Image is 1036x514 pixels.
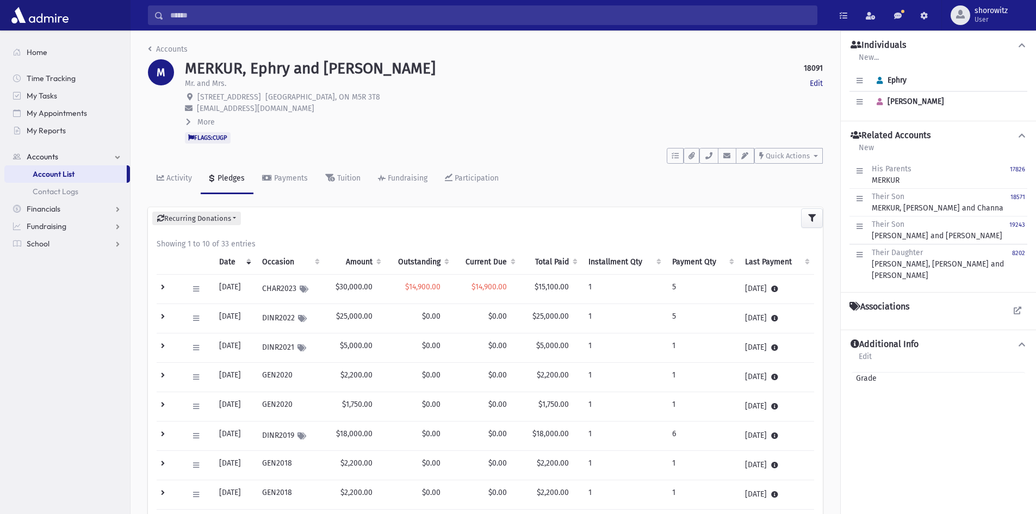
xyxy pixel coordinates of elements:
[185,78,226,89] p: Mr. and Mrs.
[975,7,1008,15] span: shorowitz
[324,250,386,275] th: Amount: activate to sort column ascending
[810,78,823,89] a: Edit
[537,370,569,380] span: $2,200.00
[422,459,441,468] span: $0.00
[9,4,71,26] img: AdmirePro
[256,304,324,333] td: DINR2022
[27,204,60,214] span: Financials
[197,104,314,113] span: [EMAIL_ADDRESS][DOMAIN_NAME]
[739,275,815,304] td: [DATE]
[454,250,520,275] th: Current Due: activate to sort column ascending
[386,174,427,183] div: Fundraising
[27,47,47,57] span: Home
[436,164,507,194] a: Participation
[197,117,215,127] span: More
[488,459,507,468] span: $0.00
[872,247,1012,281] div: [PERSON_NAME], [PERSON_NAME] and [PERSON_NAME]
[27,73,76,83] span: Time Tracking
[666,250,739,275] th: Payment Qty: activate to sort column ascending
[666,363,739,392] td: 1
[739,451,815,480] td: [DATE]
[488,429,507,438] span: $0.00
[849,301,909,312] h4: Associations
[582,422,666,451] td: 1
[152,212,241,226] button: Recurring Donations
[201,164,253,194] a: Pledges
[157,238,814,250] div: Showing 1 to 10 of 33 entries
[256,363,324,392] td: GEN2020
[1012,247,1025,281] a: 8202
[27,239,49,249] span: School
[213,451,255,480] td: [DATE]
[1010,166,1025,173] small: 17826
[520,250,582,275] th: Total Paid: activate to sort column ascending
[872,164,911,174] span: His Parents
[849,339,1027,350] button: Additional Info
[488,312,507,321] span: $0.00
[849,40,1027,51] button: Individuals
[582,451,666,480] td: 1
[532,312,569,321] span: $25,000.00
[754,148,823,164] button: Quick Actions
[386,250,453,275] th: Outstanding: activate to sort column ascending
[488,488,507,497] span: $0.00
[872,248,923,257] span: Their Daughter
[1009,219,1025,241] a: 19243
[666,480,739,510] td: 1
[488,370,507,380] span: $0.00
[335,174,361,183] div: Tuition
[213,480,255,510] td: [DATE]
[739,250,815,275] th: Last Payment: activate to sort column ascending
[739,392,815,422] td: [DATE]
[858,141,874,161] a: New
[256,422,324,451] td: DINR2019
[4,87,130,104] a: My Tasks
[872,97,944,106] span: [PERSON_NAME]
[213,392,255,422] td: [DATE]
[582,250,666,275] th: Installment Qty: activate to sort column ascending
[164,5,817,25] input: Search
[213,422,255,451] td: [DATE]
[488,400,507,409] span: $0.00
[215,174,245,183] div: Pledges
[851,130,930,141] h4: Related Accounts
[872,220,904,229] span: Their Son
[324,275,386,304] td: $30,000.00
[148,44,188,59] nav: breadcrumb
[324,333,386,363] td: $5,000.00
[804,63,823,74] strong: 18091
[324,304,386,333] td: $25,000.00
[256,250,324,275] th: Occasion : activate to sort column ascending
[422,341,441,350] span: $0.00
[488,341,507,350] span: $0.00
[324,480,386,510] td: $2,200.00
[849,130,1027,141] button: Related Accounts
[452,174,499,183] div: Participation
[4,122,130,139] a: My Reports
[4,218,130,235] a: Fundraising
[422,400,441,409] span: $0.00
[851,339,919,350] h4: Additional Info
[975,15,1008,24] span: User
[4,200,130,218] a: Financials
[27,152,58,162] span: Accounts
[4,183,130,200] a: Contact Logs
[324,363,386,392] td: $2,200.00
[185,59,436,78] h1: MERKUR, Ephry and [PERSON_NAME]
[185,132,231,143] span: FLAGS:CUGP
[324,392,386,422] td: $1,750.00
[739,422,815,451] td: [DATE]
[858,51,879,71] a: New...
[185,116,216,128] button: More
[27,221,66,231] span: Fundraising
[4,104,130,122] a: My Appointments
[213,275,255,304] td: [DATE]
[369,164,436,194] a: Fundraising
[1010,194,1025,201] small: 18571
[666,451,739,480] td: 1
[1010,191,1025,214] a: 18571
[852,373,877,384] span: Grade
[858,350,872,370] a: Edit
[582,392,666,422] td: 1
[256,480,324,510] td: GEN2018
